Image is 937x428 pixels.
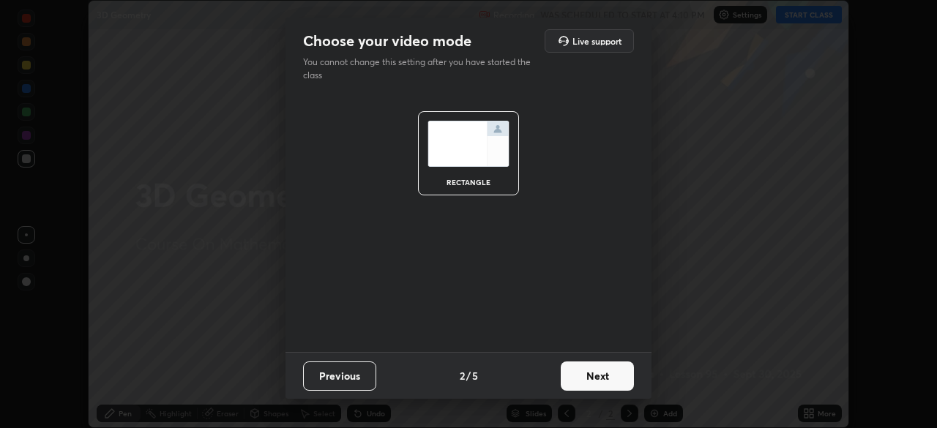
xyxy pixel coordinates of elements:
[303,31,471,50] h2: Choose your video mode
[472,368,478,383] h4: 5
[561,361,634,391] button: Next
[303,56,540,82] p: You cannot change this setting after you have started the class
[460,368,465,383] h4: 2
[466,368,471,383] h4: /
[303,361,376,391] button: Previous
[572,37,621,45] h5: Live support
[439,179,498,186] div: rectangle
[428,121,509,167] img: normalScreenIcon.ae25ed63.svg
